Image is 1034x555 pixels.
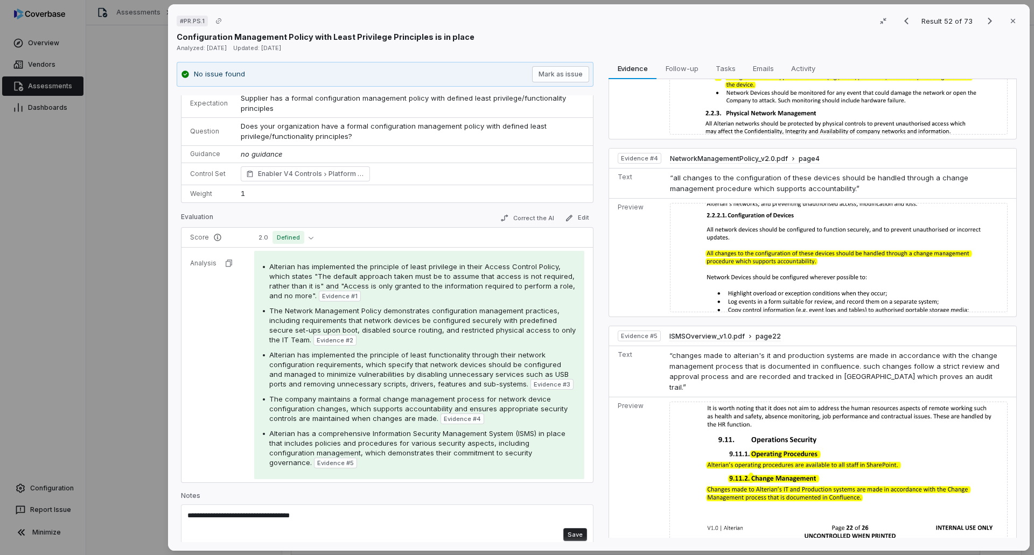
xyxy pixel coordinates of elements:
span: Enabler V4 Controls Platform Security [258,168,365,179]
p: Question [190,127,228,136]
span: “changes made to alterian's it and production systems are made in accordance with the change mana... [669,351,1000,391]
span: Evidence # 5 [621,332,658,340]
span: Updated: [DATE] [233,44,281,52]
button: ISMSOverview_v1.0.pdfpage22 [669,332,781,341]
span: Alterian has implemented the principle of least privilege in their Access Control Policy, which s... [269,262,575,300]
span: Evidence # 2 [317,336,353,345]
span: Does your organization have a formal configuration management policy with defined least privilege... [241,122,549,141]
span: Evidence # 4 [444,415,481,423]
p: Weight [190,189,228,198]
span: Defined [273,231,304,244]
span: Alterian has a comprehensive Information Security Management System (ISMS) in place that includes... [269,429,565,467]
span: The Network Management Policy demonstrates configuration management practices, including requirem... [269,306,576,344]
span: # PR.PS.1 [180,17,205,25]
span: Follow-up [661,61,703,75]
span: no guidance [241,150,282,158]
span: NetworkManagementPolicy_v2.0.pdf [670,154,788,163]
td: Preview [609,397,665,554]
button: NetworkManagementPolicy_v2.0.pdfpage4 [670,154,820,164]
td: Text [609,168,666,199]
p: Analysis [190,259,216,268]
button: Edit [561,212,593,224]
img: 48a275a5d1f041979438125b157f237a_original.jpg_w1200.jpg [669,402,1008,550]
span: Emails [749,61,778,75]
button: Mark as issue [532,66,589,82]
p: Guidance [190,150,228,158]
p: Control Set [190,170,228,178]
span: page 22 [756,332,781,341]
span: Evidence # 5 [317,459,354,467]
p: Result 52 of 73 [921,15,975,27]
img: 7d1a872eb4b1411a9904c7cd9d2c5823_original.jpg_w1200.jpg [670,203,1008,312]
td: Text [609,346,665,397]
p: No issue found [194,69,245,80]
button: Correct the AI [496,212,558,224]
button: 2.0Defined [254,231,318,244]
span: Evidence # 3 [534,380,570,389]
p: Score [190,233,241,242]
span: 1 [241,189,245,198]
button: Copy link [209,11,228,31]
span: Analyzed: [DATE] [177,44,227,52]
p: Configuration Management Policy with Least Privilege Principles is in place [177,31,474,43]
button: Previous result [896,15,917,27]
td: Preview [609,199,666,317]
span: “all changes to the configuration of these devices should be handled through a change management ... [670,173,968,193]
p: Evaluation [181,213,213,226]
span: Evidence [613,61,652,75]
span: Activity [787,61,820,75]
span: ISMSOverview_v1.0.pdf [669,332,745,341]
span: Evidence # 4 [621,154,658,163]
button: Save [563,528,587,541]
p: Expectation [190,99,228,108]
span: Evidence # 1 [322,292,358,300]
span: Alterian has implemented the principle of least functionality through their network configuration... [269,350,569,388]
p: Notes [181,491,593,504]
span: The company maintains a formal change management process for network device configuration changes... [269,395,568,423]
span: Tasks [711,61,740,75]
span: page 4 [799,154,820,163]
button: Next result [979,15,1001,27]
